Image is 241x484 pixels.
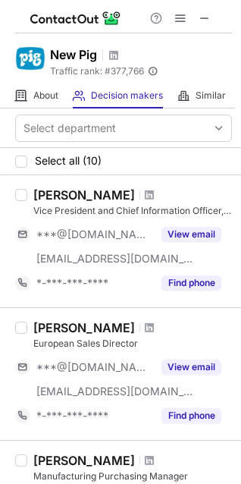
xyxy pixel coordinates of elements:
[50,46,97,64] h1: New Pig
[33,204,232,218] div: Vice President and Chief Information Officer, Executive Board Member
[23,121,116,136] div: Select department
[33,90,58,102] span: About
[161,408,221,423] button: Reveal Button
[161,275,221,291] button: Reveal Button
[36,252,194,266] span: [EMAIL_ADDRESS][DOMAIN_NAME]
[36,228,152,241] span: ***@[DOMAIN_NAME]
[161,360,221,375] button: Reveal Button
[33,337,232,350] div: European Sales Director
[15,43,45,74] img: 0dfc9e9545be66dc4d61da213445becf
[33,453,135,468] div: [PERSON_NAME]
[35,155,102,167] span: Select all (10)
[33,320,135,335] div: [PERSON_NAME]
[36,385,194,398] span: [EMAIL_ADDRESS][DOMAIN_NAME]
[33,187,135,203] div: [PERSON_NAME]
[50,66,144,77] span: Traffic rank: # 377,766
[33,470,232,483] div: Manufacturing Purchasing Manager
[91,90,163,102] span: Decision makers
[161,227,221,242] button: Reveal Button
[30,9,121,27] img: ContactOut v5.3.10
[196,90,226,102] span: Similar
[36,360,152,374] span: ***@[DOMAIN_NAME]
